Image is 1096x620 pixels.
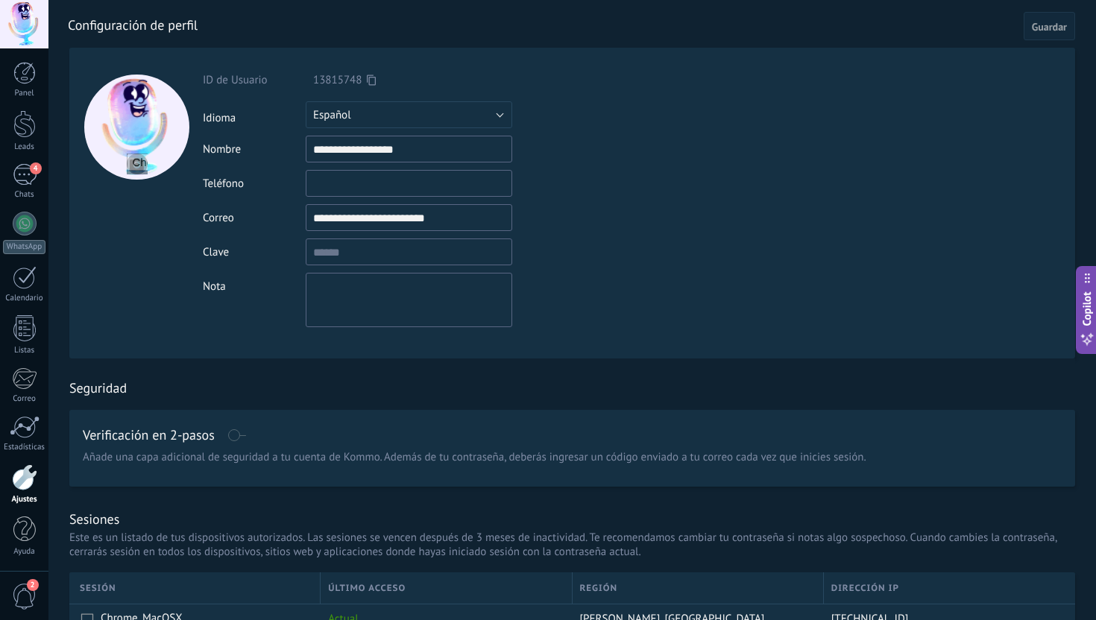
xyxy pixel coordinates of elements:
[203,177,306,191] div: Teléfono
[321,572,571,604] div: último acceso
[203,73,306,87] div: ID de Usuario
[3,495,46,504] div: Ajustes
[27,579,39,591] span: 2
[3,142,46,152] div: Leads
[3,443,46,452] div: Estadísticas
[3,394,46,404] div: Correo
[69,531,1075,559] p: Este es un listado de tus dispositivos autorizados. Las sesiones se vencen después de 3 meses de ...
[83,450,866,465] span: Añade una capa adicional de seguridad a tu cuenta de Kommo. Además de tu contraseña, deberás ingr...
[83,429,215,441] h1: Verificación en 2-pasos
[3,294,46,303] div: Calendario
[1024,12,1075,40] button: Guardar
[1080,292,1095,326] span: Copilot
[80,572,320,604] div: Sesión
[824,572,1075,604] div: Dirección IP
[3,547,46,557] div: Ayuda
[3,190,46,200] div: Chats
[203,273,306,294] div: Nota
[69,379,127,396] h1: Seguridad
[3,346,46,355] div: Listas
[30,162,42,174] span: 4
[69,510,119,528] h1: Sesiones
[203,142,306,156] div: Nombre
[3,89,46,98] div: Panel
[1032,22,1067,32] span: Guardar
[3,240,45,254] div: WhatsApp
[573,572,823,604] div: Región
[313,73,362,87] span: 13815748
[306,101,512,128] button: Español
[203,105,306,125] div: Idioma
[203,245,306,259] div: Clave
[313,108,351,122] span: Español
[203,211,306,225] div: Correo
